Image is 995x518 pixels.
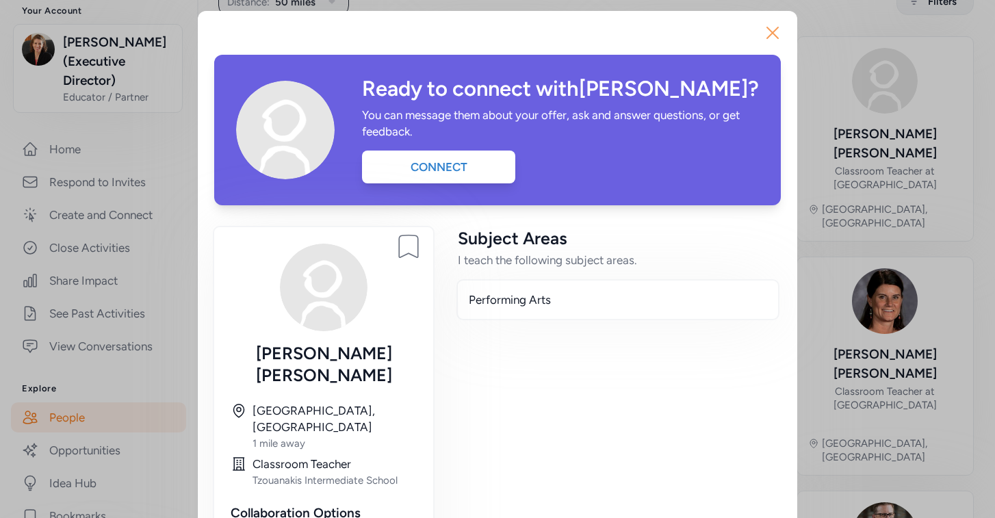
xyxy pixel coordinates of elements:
div: [GEOGRAPHIC_DATA], [GEOGRAPHIC_DATA] [253,402,417,435]
div: [PERSON_NAME] [PERSON_NAME] [231,342,417,386]
div: Subject Areas [458,227,778,249]
div: Connect [362,151,515,183]
div: Performing Arts [469,292,767,308]
div: Tzouanakis Intermediate School [253,474,417,487]
div: You can message them about your offer, ask and answer questions, or get feedback. [362,107,756,140]
div: Ready to connect with [PERSON_NAME] ? [362,77,759,101]
div: I teach the following subject areas. [458,252,778,268]
div: 1 mile away [253,437,417,450]
img: Avatar [280,244,367,331]
div: Classroom Teacher [253,456,417,472]
img: Avatar [236,81,335,179]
